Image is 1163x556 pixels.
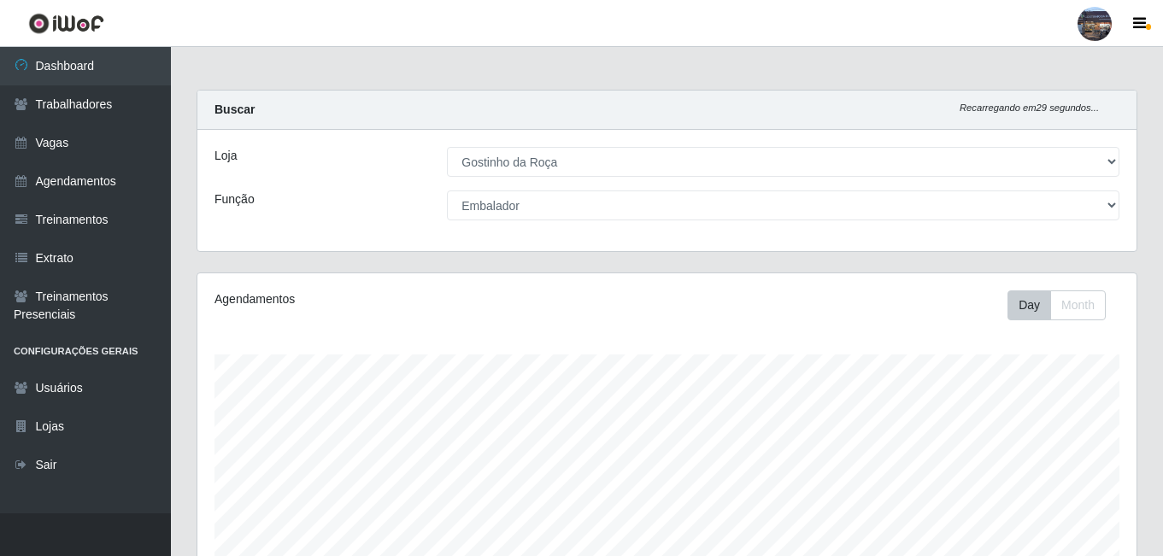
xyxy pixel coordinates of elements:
[960,102,1099,113] i: Recarregando em 29 segundos...
[28,13,104,34] img: CoreUI Logo
[214,102,255,116] strong: Buscar
[1050,290,1106,320] button: Month
[214,147,237,165] label: Loja
[1007,290,1106,320] div: First group
[1007,290,1051,320] button: Day
[214,190,255,208] label: Função
[1007,290,1119,320] div: Toolbar with button groups
[214,290,577,308] div: Agendamentos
